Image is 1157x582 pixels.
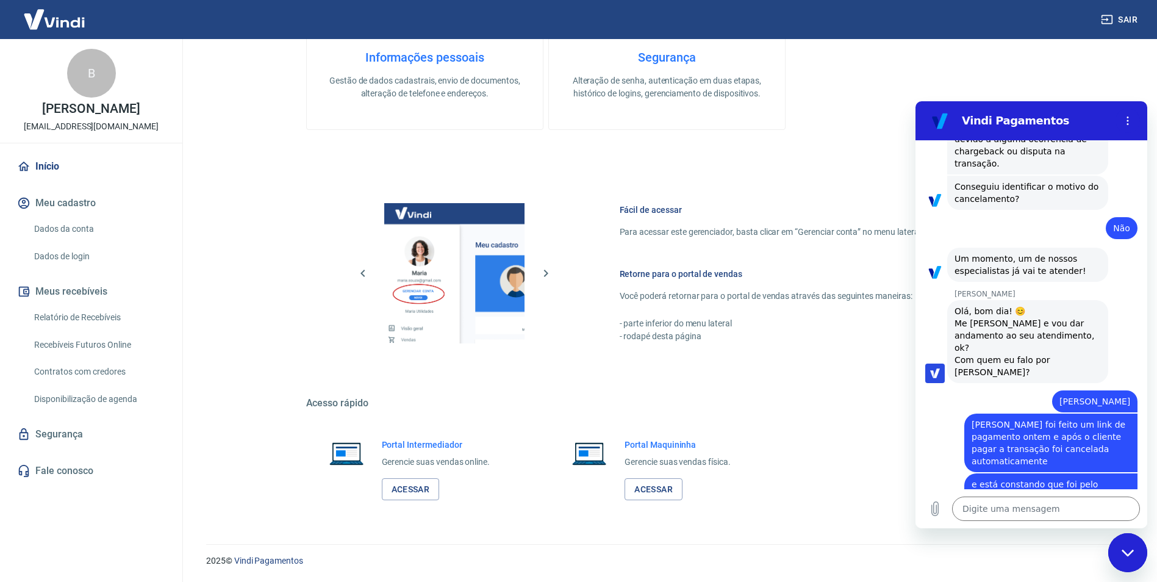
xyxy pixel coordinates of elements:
[625,456,731,469] p: Gerencie suas vendas física.
[29,244,168,269] a: Dados de login
[15,1,94,38] img: Vindi
[620,330,999,343] p: - rodapé desta página
[67,49,116,98] div: B
[42,102,140,115] p: [PERSON_NAME]
[382,439,490,451] h6: Portal Intermediador
[24,120,159,133] p: [EMAIL_ADDRESS][DOMAIN_NAME]
[15,278,168,305] button: Meus recebíveis
[29,387,168,412] a: Disponibilização de agenda
[1108,533,1147,572] iframe: Botão para abrir a janela de mensagens, conversa em andamento
[15,153,168,180] a: Início
[384,203,525,343] img: Imagem da dashboard mostrando o botão de gerenciar conta na sidebar no lado esquerdo
[620,226,999,239] p: Para acessar este gerenciador, basta clicar em “Gerenciar conta” no menu lateral do portal de ven...
[620,268,999,280] h6: Retorne para o portal de vendas
[234,556,303,566] a: Vindi Pagamentos
[568,50,765,65] h4: Segurança
[620,317,999,330] p: - parte inferior do menu lateral
[326,50,523,65] h4: Informações pessoais
[306,397,1028,409] h5: Acesso rápido
[620,204,999,216] h6: Fácil de acessar
[620,290,999,303] p: Você poderá retornar para o portal de vendas através das seguintes maneiras:
[15,421,168,448] a: Segurança
[625,439,731,451] h6: Portal Maquininha
[915,101,1147,528] iframe: Janela de mensagens
[206,555,1128,567] p: 2025 ©
[321,439,372,468] img: Imagem de um notebook aberto
[15,458,168,484] a: Fale conosco
[382,478,440,501] a: Acessar
[326,74,523,100] p: Gestão de dados cadastrais, envio de documentos, alteração de telefone e endereços.
[29,359,168,384] a: Contratos com credores
[15,190,168,217] button: Meu cadastro
[1098,9,1142,31] button: Sair
[568,74,765,100] p: Alteração de senha, autenticação em duas etapas, histórico de logins, gerenciamento de dispositivos.
[625,478,682,501] a: Acessar
[29,217,168,242] a: Dados da conta
[29,305,168,330] a: Relatório de Recebíveis
[382,456,490,469] p: Gerencie suas vendas online.
[564,439,615,468] img: Imagem de um notebook aberto
[29,332,168,357] a: Recebíveis Futuros Online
